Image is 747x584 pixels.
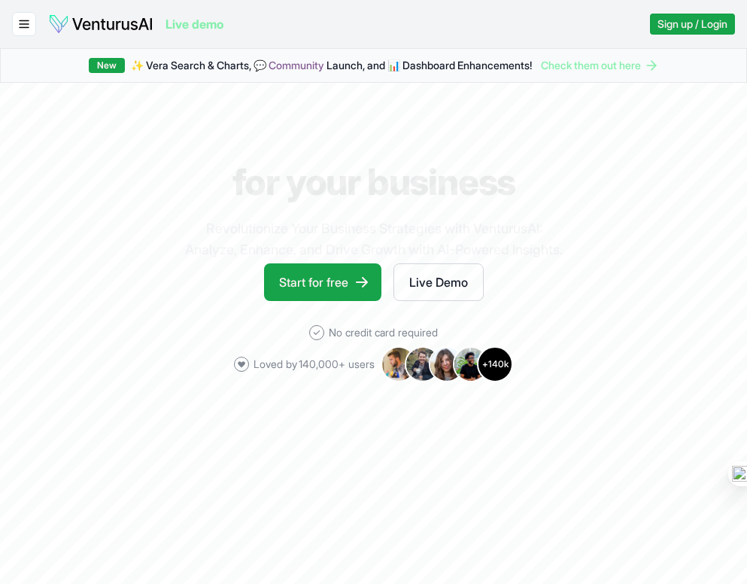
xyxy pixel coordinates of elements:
[657,17,727,32] span: Sign up / Login
[89,58,125,73] div: New
[48,14,153,35] img: logo
[131,58,532,73] span: ✨ Vera Search & Charts, 💬 Launch, and 📊 Dashboard Enhancements!
[541,58,659,73] a: Check them out here
[264,263,381,301] a: Start for free
[429,346,465,382] img: Avatar 3
[381,346,417,382] img: Avatar 1
[650,14,735,35] a: Sign up / Login
[405,346,441,382] img: Avatar 2
[165,15,223,33] a: Live demo
[269,59,324,71] a: Community
[393,263,484,301] a: Live Demo
[453,346,489,382] img: Avatar 4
